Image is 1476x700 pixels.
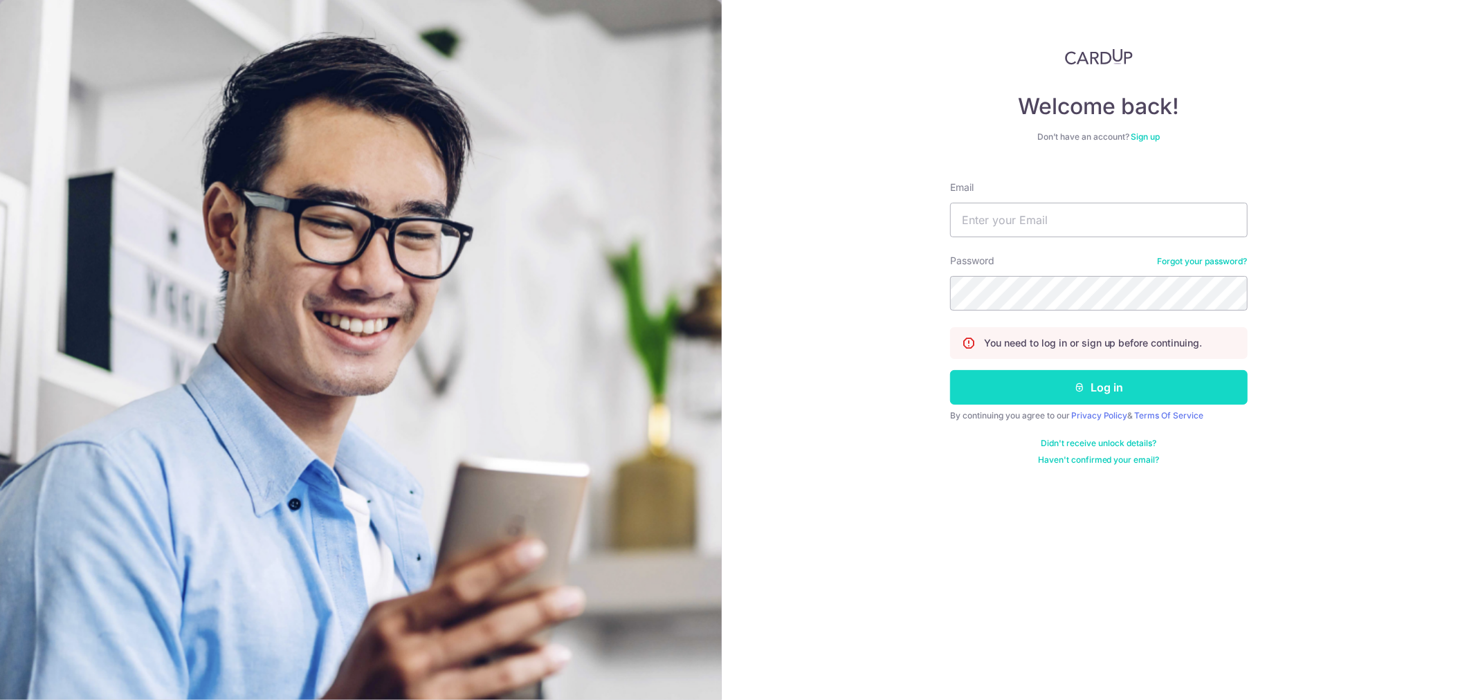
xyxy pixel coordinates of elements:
[950,131,1248,142] div: Don’t have an account?
[950,93,1248,120] h4: Welcome back!
[950,410,1248,421] div: By continuing you agree to our &
[950,370,1248,405] button: Log in
[1158,256,1248,267] a: Forgot your password?
[1135,410,1204,421] a: Terms Of Service
[1038,454,1160,466] a: Haven't confirmed your email?
[950,181,974,194] label: Email
[1071,410,1128,421] a: Privacy Policy
[950,203,1248,237] input: Enter your Email
[984,336,1203,350] p: You need to log in or sign up before continuing.
[950,254,994,268] label: Password
[1065,48,1133,65] img: CardUp Logo
[1041,438,1156,449] a: Didn't receive unlock details?
[1131,131,1160,142] a: Sign up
